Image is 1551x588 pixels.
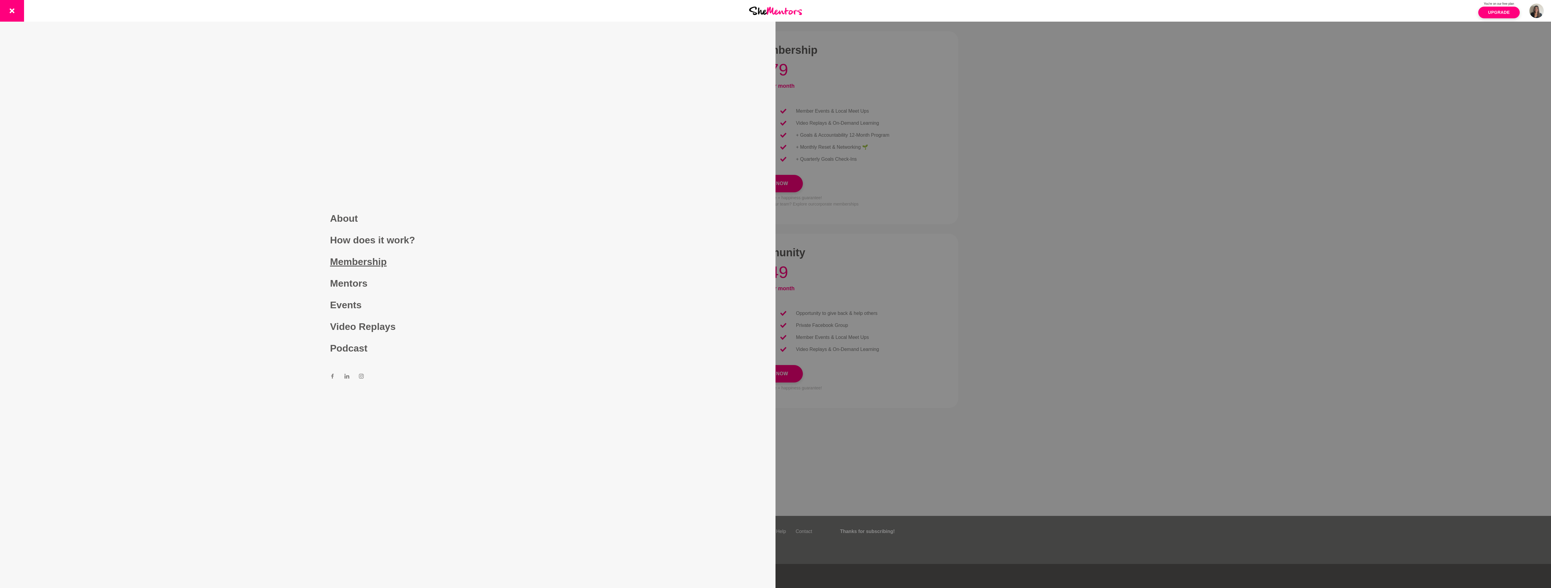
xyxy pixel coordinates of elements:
[330,273,445,294] a: Mentors
[330,251,445,273] a: Membership
[330,373,335,381] a: Facebook
[749,7,802,15] img: She Mentors Logo
[330,208,445,229] a: About
[1478,2,1520,6] p: You're on our free plan
[1478,7,1520,18] a: Upgrade
[330,337,445,359] a: Podcast
[330,294,445,316] a: Events
[344,373,349,381] a: LinkedIn
[359,373,364,381] a: Instagram
[330,316,445,337] a: Video Replays
[330,229,445,251] a: How does it work?
[1529,4,1544,18] img: Helena Araujo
